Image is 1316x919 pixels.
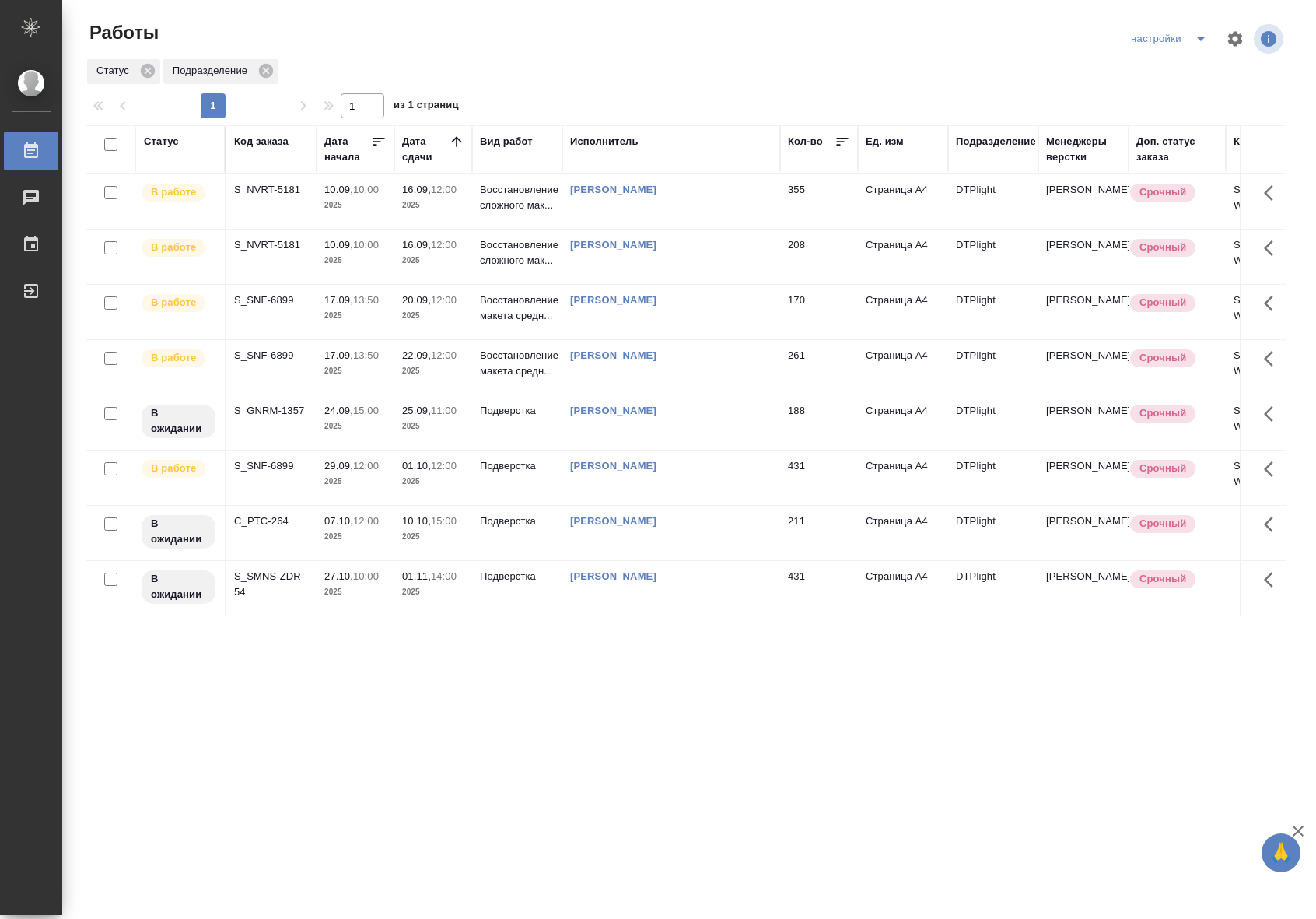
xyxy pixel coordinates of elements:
td: Страница А4 [858,451,948,505]
div: Менеджеры верстки [1046,134,1121,165]
td: Страница А4 [858,340,948,395]
span: Посмотреть информацию [1254,24,1286,54]
td: 355 [780,174,858,229]
p: 2025 [402,198,464,213]
p: [PERSON_NAME] [1046,348,1121,363]
p: 16.09, [402,239,431,251]
button: Здесь прячутся важные кнопки [1255,230,1292,267]
p: Подверстка [480,403,555,419]
p: 2025 [324,253,387,268]
td: DTPlight [948,395,1038,450]
td: S_NVRT-5181-WK-015 [1226,174,1316,229]
p: В ожидании [151,405,206,437]
button: 🙏 [1262,833,1300,872]
p: 25.09, [402,405,431,416]
div: Ед. изм [866,134,904,149]
p: В работе [151,461,196,476]
p: Срочный [1139,571,1186,587]
a: [PERSON_NAME] [570,349,656,361]
p: 2025 [402,474,464,489]
p: [PERSON_NAME] [1046,293,1121,308]
td: 211 [780,506,858,560]
p: 12:00 [431,239,457,251]
p: 24.09, [324,405,353,416]
td: S_SNF-6899-WK-003 [1226,340,1316,395]
div: Дата сдачи [402,134,449,165]
p: Срочный [1139,516,1186,531]
p: В работе [151,295,196,310]
div: Вид работ [480,134,533,149]
div: Доп. статус заказа [1136,134,1218,165]
div: split button [1127,26,1216,51]
p: 20.09, [402,294,431,306]
td: 261 [780,340,858,395]
td: Страница А4 [858,561,948,616]
p: Подверстка [480,514,555,529]
td: 431 [780,451,858,505]
div: Исполнитель выполняет работу [140,293,217,314]
p: 13:50 [353,349,379,361]
p: В работе [151,240,196,255]
p: 16.09, [402,184,431,195]
p: 07.10, [324,515,353,527]
p: 2025 [402,363,464,379]
td: 208 [780,230,858,284]
button: Здесь прячутся важные кнопки [1255,561,1292,598]
div: Исполнитель выполняет работу [140,348,217,369]
button: Здесь прячутся важные кнопки [1255,506,1292,543]
div: S_SNF-6899 [234,293,309,308]
p: Срочный [1139,405,1186,421]
span: Работы [86,20,159,45]
div: Исполнитель назначен, приступать к работе пока рано [140,514,217,550]
td: Страница А4 [858,285,948,339]
td: DTPlight [948,506,1038,560]
td: 188 [780,395,858,450]
td: S_NVRT-5181-WK-026 [1226,230,1316,284]
p: В работе [151,350,196,366]
p: Срочный [1139,461,1186,476]
p: 10:00 [353,239,379,251]
div: Подразделение [956,134,1036,149]
div: Исполнитель выполняет работу [140,458,217,479]
p: 13:50 [353,294,379,306]
p: 2025 [324,419,387,434]
button: Здесь прячутся важные кнопки [1255,340,1292,377]
td: Страница А4 [858,174,948,229]
div: Код заказа [234,134,289,149]
p: 2025 [402,253,464,268]
a: [PERSON_NAME] [570,570,656,582]
div: Исполнитель назначен, приступать к работе пока рано [140,569,217,605]
p: 12:00 [431,349,457,361]
p: 2025 [402,308,464,324]
p: Срочный [1139,350,1186,366]
td: DTPlight [948,174,1038,229]
a: [PERSON_NAME] [570,184,656,195]
p: 10.09, [324,239,353,251]
p: 2025 [324,198,387,213]
p: Восстановление сложного мак... [480,182,555,213]
p: [PERSON_NAME] [1046,569,1121,584]
p: 12:00 [353,460,379,472]
div: S_NVRT-5181 [234,237,309,253]
span: 🙏 [1268,837,1294,869]
p: 2025 [324,363,387,379]
td: Страница А4 [858,230,948,284]
div: Исполнитель [570,134,639,149]
a: [PERSON_NAME] [570,405,656,416]
button: Здесь прячутся важные кнопки [1255,285,1292,322]
div: S_SMNS-ZDR-54 [234,569,309,600]
div: C_PTC-264 [234,514,309,529]
p: 2025 [402,584,464,600]
div: S_GNRM-1357 [234,403,309,419]
div: Статус [87,59,160,84]
button: Здесь прячутся важные кнопки [1255,451,1292,488]
div: S_SNF-6899 [234,458,309,474]
a: [PERSON_NAME] [570,294,656,306]
p: [PERSON_NAME] [1046,403,1121,419]
p: 2025 [402,529,464,545]
p: 11:00 [431,405,457,416]
button: Здесь прячутся важные кнопки [1255,395,1292,433]
p: 12:00 [431,294,457,306]
p: 2025 [324,529,387,545]
p: 01.11, [402,570,431,582]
